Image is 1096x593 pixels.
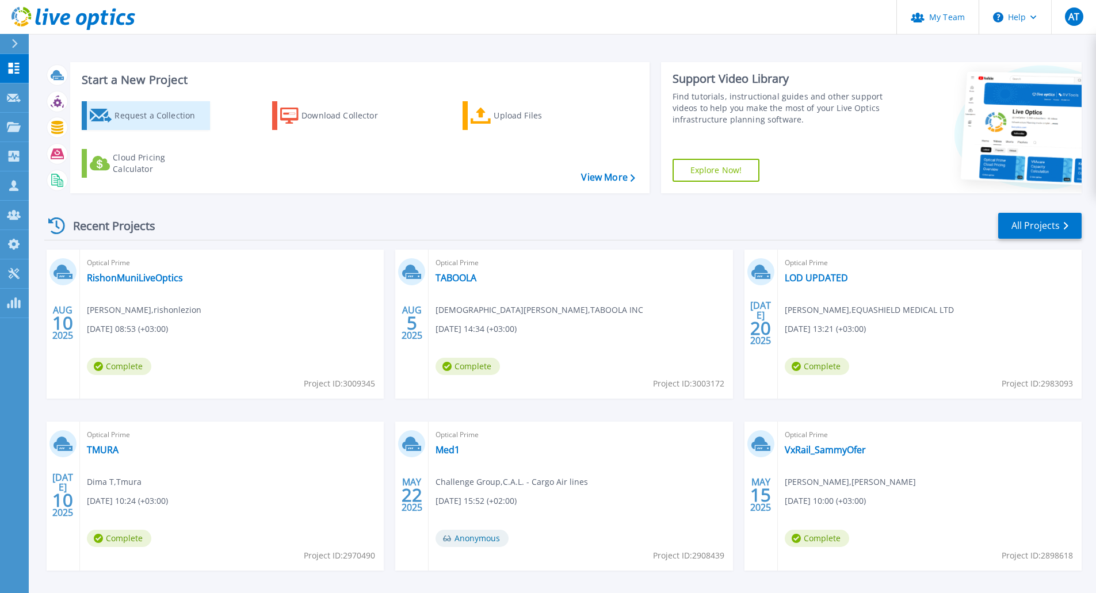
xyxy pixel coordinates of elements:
div: Support Video Library [673,71,887,86]
h3: Start a New Project [82,74,635,86]
span: [PERSON_NAME] , rishonlezion [87,304,201,316]
span: Project ID: 3003172 [653,377,724,390]
div: Download Collector [301,104,394,127]
a: TMURA [87,444,119,456]
span: Complete [785,530,849,547]
div: Find tutorials, instructional guides and other support videos to help you make the most of your L... [673,91,887,125]
span: Optical Prime [785,257,1075,269]
span: [DATE] 10:00 (+03:00) [785,495,866,507]
span: Complete [785,358,849,375]
a: RishonMuniLiveOptics [87,272,183,284]
span: Challenge Group , C.A.L. - Cargo Air lines [436,476,588,488]
a: Cloud Pricing Calculator [82,149,210,178]
div: MAY 2025 [750,474,772,516]
span: 10 [52,318,73,328]
span: 20 [750,323,771,333]
span: Anonymous [436,530,509,547]
div: MAY 2025 [401,474,423,516]
span: Complete [87,530,151,547]
span: 22 [402,490,422,500]
span: Project ID: 3009345 [304,377,375,390]
span: Project ID: 2970490 [304,549,375,562]
span: [DATE] 14:34 (+03:00) [436,323,517,335]
span: Complete [87,358,151,375]
a: Request a Collection [82,101,210,130]
span: Optical Prime [87,257,377,269]
span: Optical Prime [436,429,725,441]
span: 10 [52,495,73,505]
span: [DATE] 15:52 (+02:00) [436,495,517,507]
div: Cloud Pricing Calculator [113,152,205,175]
span: [DEMOGRAPHIC_DATA][PERSON_NAME] , TABOOLA INC [436,304,643,316]
span: 15 [750,490,771,500]
span: [DATE] 08:53 (+03:00) [87,323,168,335]
a: Download Collector [272,101,400,130]
div: [DATE] 2025 [52,474,74,516]
div: Upload Files [494,104,586,127]
a: All Projects [998,213,1082,239]
span: Project ID: 2983093 [1002,377,1073,390]
a: Upload Files [463,101,591,130]
span: [DATE] 13:21 (+03:00) [785,323,866,335]
a: Explore Now! [673,159,760,182]
div: AUG 2025 [52,302,74,344]
span: Dima T , Tmura [87,476,142,488]
span: [DATE] 10:24 (+03:00) [87,495,168,507]
a: TABOOLA [436,272,476,284]
span: 5 [407,318,417,328]
a: Med1 [436,444,460,456]
span: Project ID: 2898618 [1002,549,1073,562]
div: [DATE] 2025 [750,302,772,344]
a: View More [581,172,635,183]
span: [PERSON_NAME] , EQUASHIELD MEDICAL LTD [785,304,954,316]
span: Optical Prime [785,429,1075,441]
span: Optical Prime [87,429,377,441]
a: LOD UPDATED [785,272,848,284]
span: Project ID: 2908439 [653,549,724,562]
div: Recent Projects [44,212,171,240]
a: VxRail_SammyOfer [785,444,866,456]
span: [PERSON_NAME] , [PERSON_NAME] [785,476,916,488]
div: AUG 2025 [401,302,423,344]
span: AT [1068,12,1079,21]
div: Request a Collection [114,104,207,127]
span: Complete [436,358,500,375]
span: Optical Prime [436,257,725,269]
